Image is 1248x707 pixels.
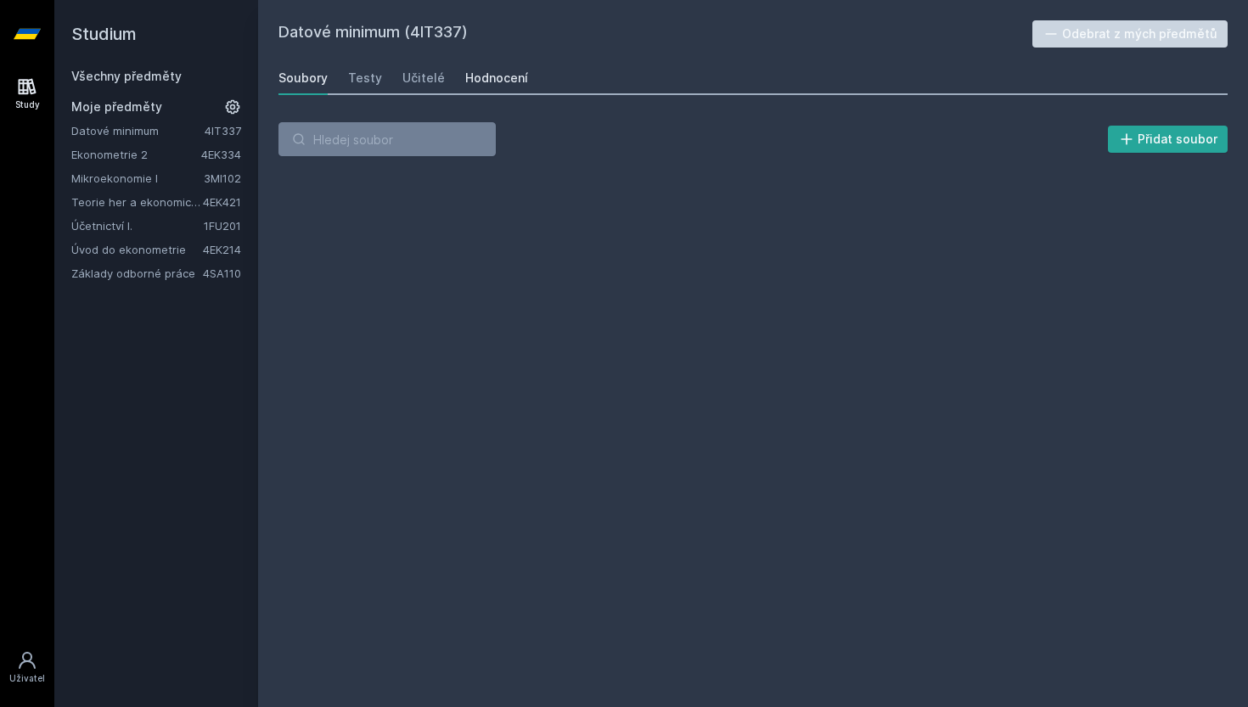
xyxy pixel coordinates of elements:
[71,122,205,139] a: Datové minimum
[465,61,528,95] a: Hodnocení
[71,69,182,83] a: Všechny předměty
[465,70,528,87] div: Hodnocení
[71,98,162,115] span: Moje předměty
[15,98,40,111] div: Study
[71,265,203,282] a: Základy odborné práce
[278,61,328,95] a: Soubory
[71,146,201,163] a: Ekonometrie 2
[203,267,241,280] a: 4SA110
[402,61,445,95] a: Učitelé
[278,20,1032,48] h2: Datové minimum (4IT337)
[201,148,241,161] a: 4EK334
[3,68,51,120] a: Study
[348,70,382,87] div: Testy
[204,171,241,185] a: 3MI102
[278,70,328,87] div: Soubory
[71,170,204,187] a: Mikroekonomie I
[71,194,203,210] a: Teorie her a ekonomické rozhodování
[71,241,203,258] a: Úvod do ekonometrie
[1032,20,1228,48] button: Odebrat z mých předmětů
[71,217,204,234] a: Účetnictví I.
[3,642,51,693] a: Uživatel
[203,243,241,256] a: 4EK214
[402,70,445,87] div: Učitelé
[203,195,241,209] a: 4EK421
[278,122,496,156] input: Hledej soubor
[1108,126,1228,153] button: Přidat soubor
[205,124,241,137] a: 4IT337
[348,61,382,95] a: Testy
[9,672,45,685] div: Uživatel
[204,219,241,233] a: 1FU201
